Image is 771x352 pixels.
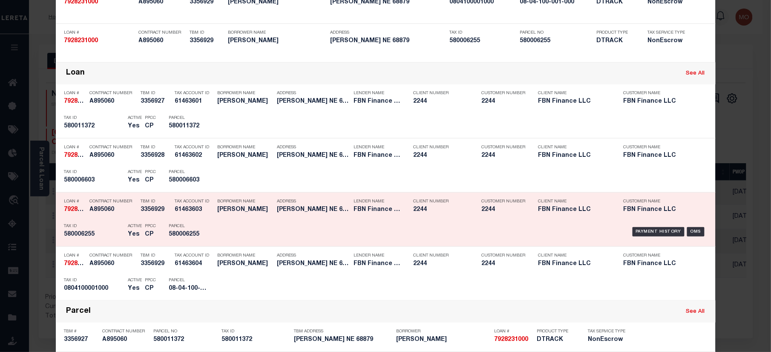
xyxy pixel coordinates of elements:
h5: 580011372 [222,336,290,343]
p: Customer Name [624,199,696,204]
h5: 3356929 [141,206,171,214]
h5: A895060 [90,260,137,268]
h5: DUNBAR, GERALD [397,336,490,343]
p: Loan # [64,253,86,258]
p: Customer Name [624,91,696,96]
h5: CP [145,285,156,292]
h5: CP [145,123,156,130]
h5: 2244 [414,206,469,214]
div: OMS [687,227,705,237]
h5: 7928231000 [64,206,86,214]
h5: 580011372 [64,123,124,130]
p: Client Number [414,91,469,96]
p: Parcel No [154,329,218,334]
h5: GERALD DUNBAR [218,260,273,268]
h5: 3356928 [141,152,171,159]
h5: DUNBAR, GERALD [228,38,326,45]
h5: 61463601 [175,98,213,105]
strong: 7928231000 [64,38,98,44]
h5: TAYLOR NE 68879 [277,260,350,268]
div: Parcel [66,307,91,317]
h5: 580006603 [169,177,207,184]
p: Address [331,30,446,35]
h5: CP [145,231,156,238]
h5: Yes [128,285,141,292]
h5: Yes [128,231,141,238]
h5: 580011372 [169,123,207,130]
h5: 2244 [482,152,524,159]
h5: FBN Finance LLC [624,206,696,214]
h5: 08-04-100-001-000 [169,285,207,292]
p: Loan # [495,329,533,334]
h5: 2244 [482,98,524,105]
p: Customer Number [482,145,526,150]
h5: 7928231000 [64,260,86,268]
h5: A895060 [90,206,137,214]
h5: FBN Finance LLC [624,260,696,268]
strong: 7928231000 [64,153,98,159]
h5: 580006255 [450,38,516,45]
p: Lender Name [354,253,401,258]
p: Tax Service Type [648,30,690,35]
strong: 7928231000 [64,207,98,213]
p: Tax ID [222,329,290,334]
h5: DTRACK [537,336,575,343]
h5: 2244 [414,98,469,105]
p: Client Name [538,199,611,204]
p: Address [277,145,350,150]
h5: FBN Finance LLC [624,152,696,159]
strong: 7928231000 [64,261,98,267]
p: Borrower Name [218,253,273,258]
p: TBM ID [141,145,171,150]
p: Parcel No [520,30,593,35]
p: PPCC [145,170,156,175]
h5: 3356927 [64,336,98,343]
h5: GERALD DUNBAR [218,98,273,105]
p: Client Name [538,253,611,258]
p: Active [128,170,142,175]
h5: TAYLOR NE 68879 [277,152,350,159]
h5: DTRACK [597,38,635,45]
h5: 7928231000 [495,336,533,343]
p: Parcel [169,278,207,283]
p: Parcel [169,170,207,175]
p: Active [128,115,142,121]
h5: TAYLOR NE 68879 [277,98,350,105]
p: Contract Number [103,329,150,334]
p: Tax Service Type [588,329,627,334]
h5: 7928231000 [64,152,86,159]
p: Loan # [64,145,86,150]
h5: 2244 [482,260,524,268]
h5: NonEscrow [588,336,627,343]
h5: 61463603 [175,206,213,214]
p: Active [128,278,142,283]
h5: 61463604 [175,260,213,268]
h5: A895060 [90,152,137,159]
p: Borrower Name [218,91,273,96]
p: Customer Name [624,145,696,150]
p: TBM Address [294,329,392,334]
h5: FBN Finance LLC [354,260,401,268]
p: Tax Account ID [175,145,213,150]
p: TBM ID [190,30,224,35]
p: Borrower Name [218,199,273,204]
p: Tax Account ID [175,253,213,258]
p: Address [277,199,350,204]
p: Product Type [597,30,635,35]
p: Tax ID [64,170,124,175]
p: Address [277,91,350,96]
div: Payment History [633,227,685,237]
strong: 7928231000 [495,337,529,343]
h5: 2244 [482,206,524,214]
div: Loan [66,69,85,78]
h5: 0804100001000 [64,285,124,292]
h5: 7928231000 [64,98,86,105]
h5: 7928231000 [64,38,135,45]
p: Client Number [414,253,469,258]
a: See All [686,309,705,314]
h5: TAYLOR NE 68879 [331,38,446,45]
p: TBM ID [141,253,171,258]
strong: 7928231000 [64,98,98,104]
a: See All [686,71,705,76]
h5: FBN Finance LLC [538,152,611,159]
